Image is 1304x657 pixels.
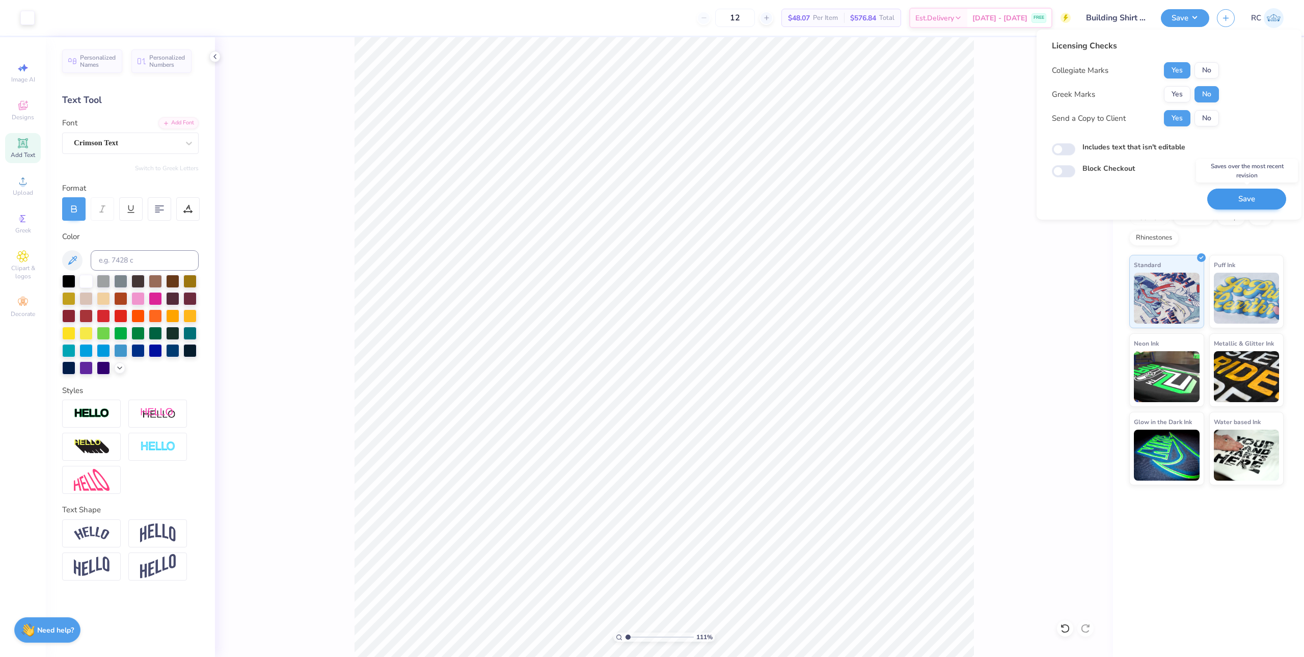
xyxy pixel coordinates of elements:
[140,554,176,579] img: Rise
[74,527,110,540] img: Arc
[1161,9,1209,27] button: Save
[11,151,35,159] span: Add Text
[813,13,838,23] span: Per Item
[1134,351,1200,402] img: Neon Ink
[62,231,199,243] div: Color
[1129,230,1179,246] div: Rhinestones
[1082,163,1135,174] label: Block Checkout
[140,523,176,543] img: Arch
[62,93,199,107] div: Text Tool
[1251,8,1284,28] a: RC
[37,625,74,635] strong: Need help?
[1214,351,1280,402] img: Metallic & Glitter Ink
[1214,273,1280,324] img: Puff Ink
[74,408,110,419] img: Stroke
[1194,86,1219,102] button: No
[62,385,199,397] div: Styles
[140,407,176,420] img: Shadow
[915,13,954,23] span: Est. Delivery
[1052,113,1126,124] div: Send a Copy to Client
[5,264,41,280] span: Clipart & logos
[15,226,31,234] span: Greek
[1082,142,1185,152] label: Includes text that isn't editable
[1034,14,1044,21] span: FREE
[13,189,33,197] span: Upload
[1196,159,1298,182] div: Saves over the most recent revision
[1214,259,1235,270] span: Puff Ink
[1134,430,1200,481] img: Glow in the Dark Ink
[1052,65,1108,76] div: Collegiate Marks
[62,117,77,129] label: Font
[1194,110,1219,126] button: No
[1164,62,1190,78] button: Yes
[879,13,894,23] span: Total
[850,13,876,23] span: $576.84
[1052,40,1219,52] div: Licensing Checks
[91,250,199,271] input: e.g. 7428 c
[1134,416,1192,427] span: Glow in the Dark Ink
[74,469,110,491] img: Free Distort
[1264,8,1284,28] img: Rio Cabojoc
[1134,259,1161,270] span: Standard
[1134,338,1159,349] span: Neon Ink
[11,310,35,318] span: Decorate
[788,13,810,23] span: $48.07
[1207,189,1286,209] button: Save
[696,633,713,642] span: 111 %
[12,113,34,121] span: Designs
[1214,430,1280,481] img: Water based Ink
[1078,8,1153,28] input: Untitled Design
[80,54,116,68] span: Personalized Names
[1164,110,1190,126] button: Yes
[74,439,110,455] img: 3d Illusion
[1194,62,1219,78] button: No
[1251,12,1261,24] span: RC
[972,13,1027,23] span: [DATE] - [DATE]
[140,441,176,453] img: Negative Space
[1164,86,1190,102] button: Yes
[715,9,755,27] input: – –
[135,164,199,172] button: Switch to Greek Letters
[74,557,110,576] img: Flag
[62,182,200,194] div: Format
[1214,338,1274,349] span: Metallic & Glitter Ink
[11,75,35,84] span: Image AI
[62,504,199,516] div: Text Shape
[1214,416,1261,427] span: Water based Ink
[1134,273,1200,324] img: Standard
[1052,89,1095,100] div: Greek Marks
[149,54,185,68] span: Personalized Numbers
[158,117,199,129] div: Add Font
